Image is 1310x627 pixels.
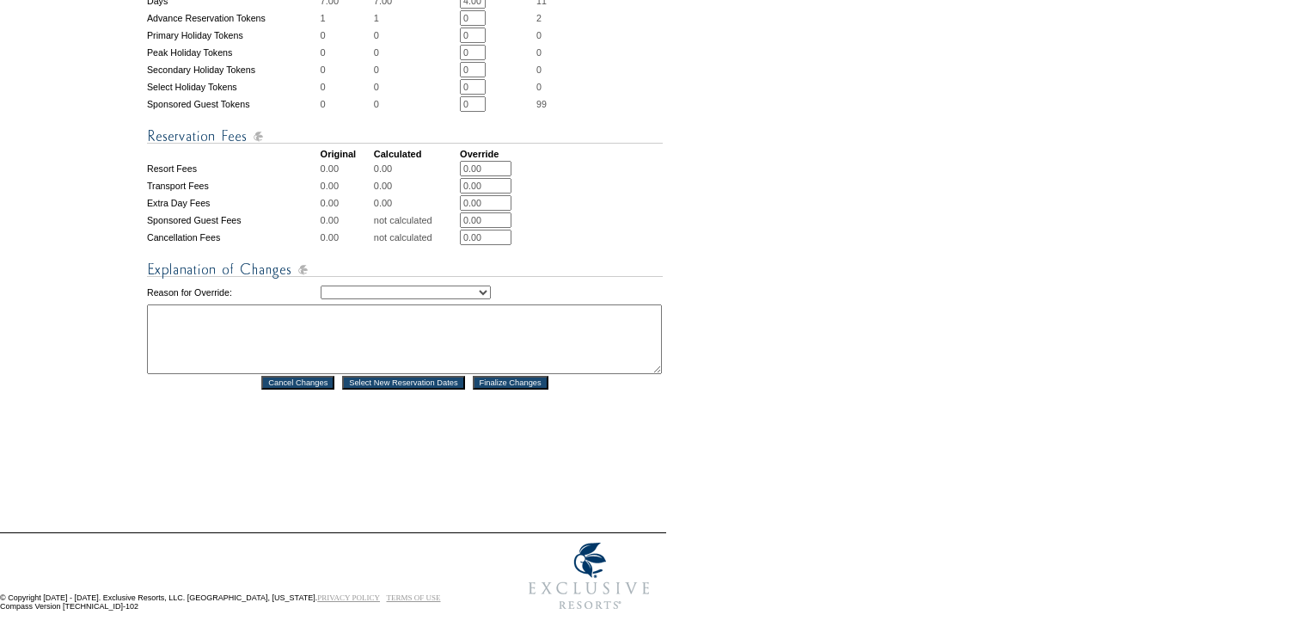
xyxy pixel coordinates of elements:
td: Peak Holiday Tokens [147,45,319,60]
img: Exclusive Resorts [512,533,666,619]
span: 2 [536,13,542,23]
td: Cancellation Fees [147,230,319,245]
td: 0.00 [321,195,372,211]
td: 0.00 [321,178,372,194]
td: 0.00 [374,195,458,211]
td: Extra Day Fees [147,195,319,211]
td: Primary Holiday Tokens [147,28,319,43]
td: Sponsored Guest Tokens [147,96,319,112]
td: 0.00 [321,212,372,228]
td: Sponsored Guest Fees [147,212,319,228]
td: Reason for Override: [147,282,319,303]
span: 0 [536,82,542,92]
td: Select Holiday Tokens [147,79,319,95]
td: Advance Reservation Tokens [147,10,319,26]
td: not calculated [374,230,458,245]
td: 0 [321,96,372,112]
td: 0 [321,28,372,43]
td: Secondary Holiday Tokens [147,62,319,77]
td: Calculated [374,149,458,159]
span: 0 [536,30,542,40]
input: Select New Reservation Dates [342,376,465,390]
td: 1 [374,10,458,26]
td: 0 [321,62,372,77]
td: 0 [321,45,372,60]
td: 0 [374,96,458,112]
span: 0 [536,65,542,75]
td: Original [321,149,372,159]
td: 1 [321,10,372,26]
td: 0 [374,79,458,95]
td: Override [460,149,535,159]
span: 99 [536,99,547,109]
td: Transport Fees [147,178,319,194]
img: Reservation Fees [147,126,663,147]
td: Resort Fees [147,161,319,176]
img: Explanation of Changes [147,259,663,280]
td: 0 [374,62,458,77]
span: 0 [536,47,542,58]
td: 0 [374,28,458,43]
td: 0 [321,79,372,95]
input: Cancel Changes [261,376,334,390]
a: TERMS OF USE [387,593,441,602]
td: 0.00 [374,161,458,176]
a: PRIVACY POLICY [317,593,380,602]
td: 0 [374,45,458,60]
td: 0.00 [321,230,372,245]
td: 0.00 [374,178,458,194]
input: Finalize Changes [473,376,548,390]
td: 0.00 [321,161,372,176]
td: not calculated [374,212,458,228]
